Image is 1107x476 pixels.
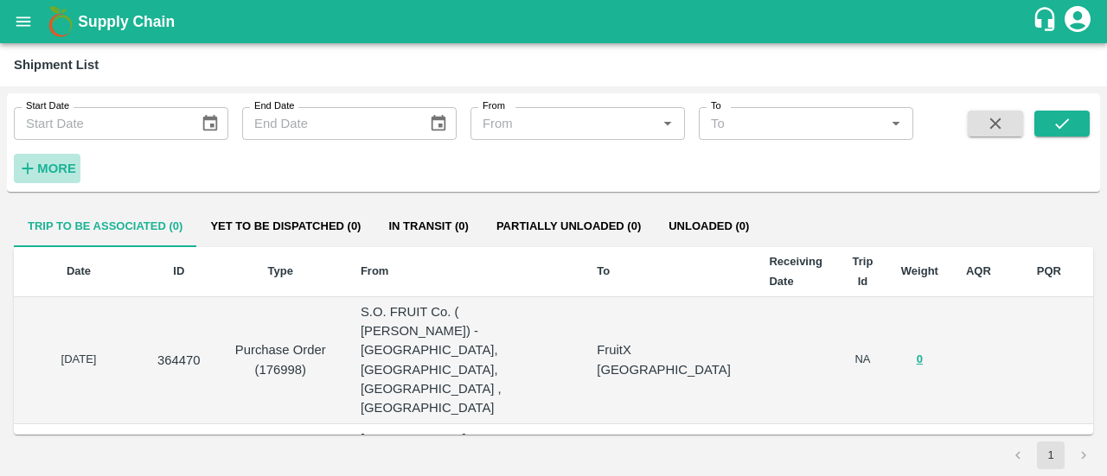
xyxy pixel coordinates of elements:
b: Date [67,264,91,277]
b: Type [268,264,293,277]
button: open drawer [3,2,43,41]
b: ID [173,264,184,277]
a: Supply Chain [78,10,1032,34]
b: Receiving Date [769,255,822,287]
td: NA [838,297,887,424]
b: To [597,264,610,277]
button: Trip to be associated (0) [14,206,196,247]
input: End Date [242,107,415,140]
div: Shipment List [14,54,99,76]
button: Choose date [194,107,227,140]
p: 364470 [157,351,201,370]
input: From [476,112,651,135]
p: Purchase Order (176998) [228,340,333,379]
button: page 1 [1037,441,1065,469]
b: PQR [1037,264,1061,277]
p: S.O. FRUIT Co. ( [PERSON_NAME]) - [GEOGRAPHIC_DATA], [GEOGRAPHIC_DATA], [GEOGRAPHIC_DATA] , [GEOG... [361,302,569,418]
b: Supply Chain [78,13,175,30]
strong: More [37,162,76,175]
nav: pagination navigation [1001,441,1100,469]
button: In transit (0) [374,206,482,247]
button: Choose date [422,107,455,140]
b: From [361,264,389,277]
b: Weight [901,264,938,277]
button: Open [656,112,679,135]
label: Start Date [26,99,69,113]
input: To [704,112,880,135]
img: logo [43,4,78,39]
input: Start Date [14,107,187,140]
button: Partially Unloaded (0) [483,206,655,247]
td: [DATE] [14,297,144,424]
button: Open [885,112,907,135]
div: customer-support [1032,6,1062,37]
b: Trip Id [852,255,873,287]
button: More [14,154,80,183]
div: account of current user [1062,3,1093,40]
button: 0 [917,350,923,370]
button: Unloaded (0) [655,206,763,247]
p: FruitX [GEOGRAPHIC_DATA] [597,340,741,379]
b: AQR [966,264,991,277]
label: End Date [254,99,294,113]
label: From [483,99,505,113]
button: Yet to be dispatched (0) [196,206,374,247]
label: To [711,99,721,113]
